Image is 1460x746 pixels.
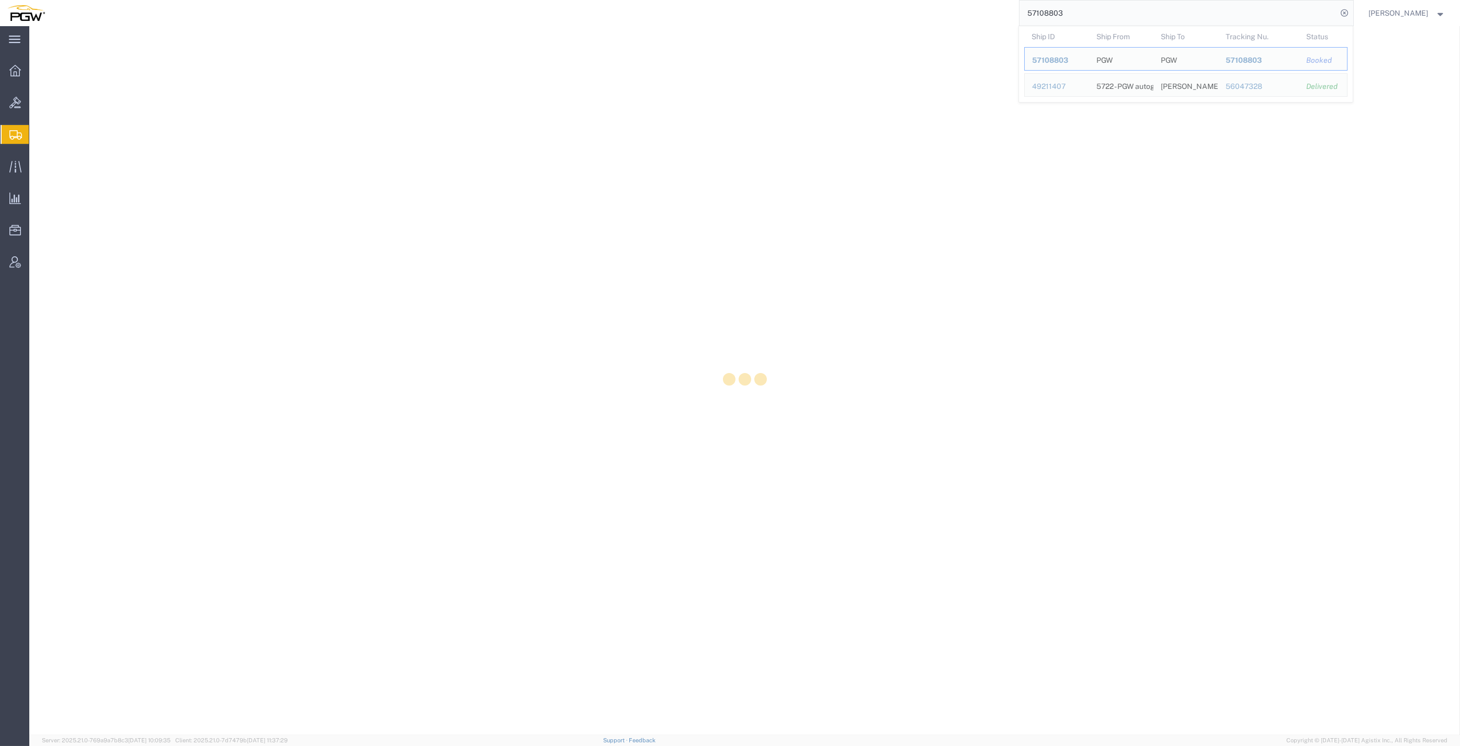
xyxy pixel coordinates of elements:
span: Jesse Dawson [1369,7,1429,19]
a: Feedback [629,737,655,743]
span: Client: 2025.21.0-7d7479b [175,737,288,743]
input: Search for shipment number, reference number [1020,1,1338,26]
a: Support [603,737,629,743]
span: [DATE] 10:09:35 [128,737,171,743]
span: [DATE] 11:37:29 [247,737,288,743]
button: [PERSON_NAME] [1368,7,1446,19]
span: Copyright © [DATE]-[DATE] Agistix Inc., All Rights Reserved [1286,736,1447,745]
img: logo [7,5,45,21]
span: Server: 2025.21.0-769a9a7b8c3 [42,737,171,743]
